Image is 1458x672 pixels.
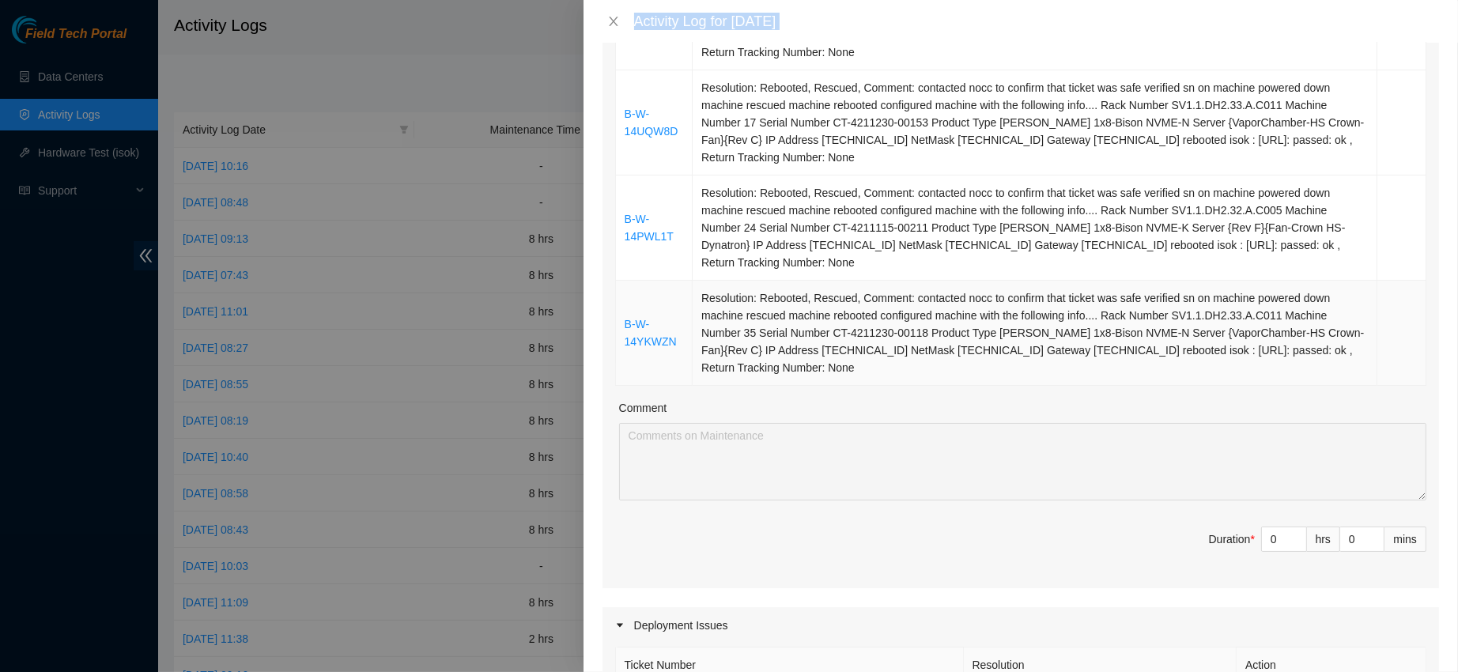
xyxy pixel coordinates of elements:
button: Close [602,14,625,29]
div: hrs [1307,527,1340,552]
a: B-W-14UQW8D [625,108,678,138]
textarea: Comment [619,423,1426,500]
td: Resolution: Rebooted, Rescued, Comment: contacted nocc to confirm that ticket was safe verified s... [693,176,1377,281]
div: mins [1384,527,1426,552]
label: Comment [619,399,667,417]
td: Resolution: Rebooted, Rescued, Comment: contacted nocc to confirm that ticket was safe verified s... [693,281,1377,386]
div: Activity Log for [DATE] [634,13,1439,30]
a: B-W-14YKWZN [625,318,677,348]
span: caret-right [615,621,625,630]
span: close [607,15,620,28]
td: Resolution: Rebooted, Rescued, Comment: contacted nocc to confirm that ticket was safe verified s... [693,70,1377,176]
div: Duration [1209,530,1255,548]
a: B-W-14PWL1T [625,213,674,243]
div: Deployment Issues [602,607,1439,644]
